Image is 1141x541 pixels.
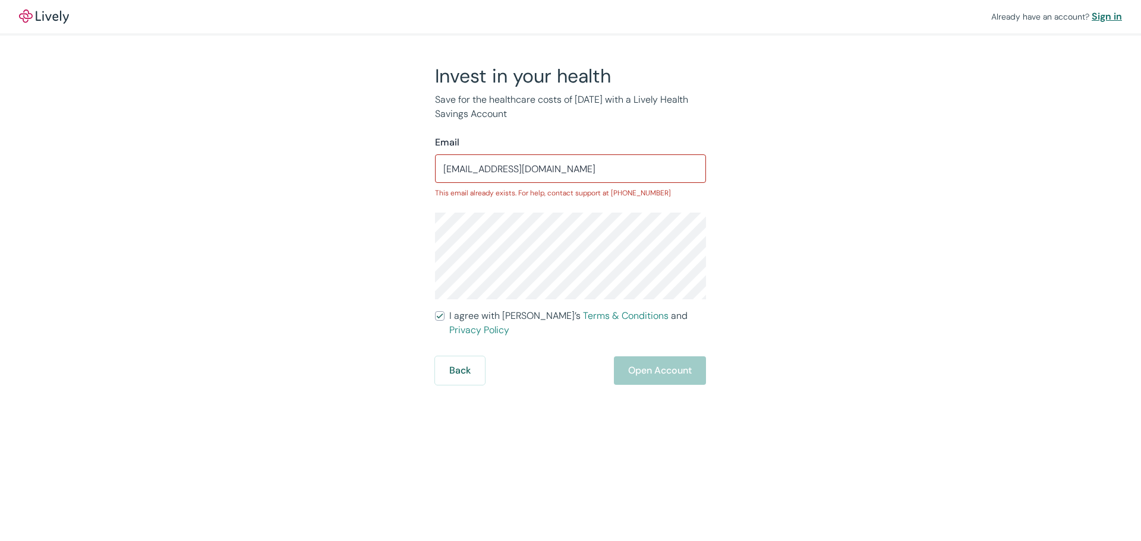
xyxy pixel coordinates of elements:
[435,64,706,88] h2: Invest in your health
[583,309,669,322] a: Terms & Conditions
[435,188,706,198] p: This email already exists. For help, contact support at [PHONE_NUMBER]
[449,324,509,336] a: Privacy Policy
[19,10,69,24] a: LivelyLively
[435,135,459,150] label: Email
[435,93,706,121] p: Save for the healthcare costs of [DATE] with a Lively Health Savings Account
[449,309,706,337] span: I agree with [PERSON_NAME]’s and
[991,10,1122,24] div: Already have an account?
[435,356,485,385] button: Back
[19,10,69,24] img: Lively
[1092,10,1122,24] a: Sign in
